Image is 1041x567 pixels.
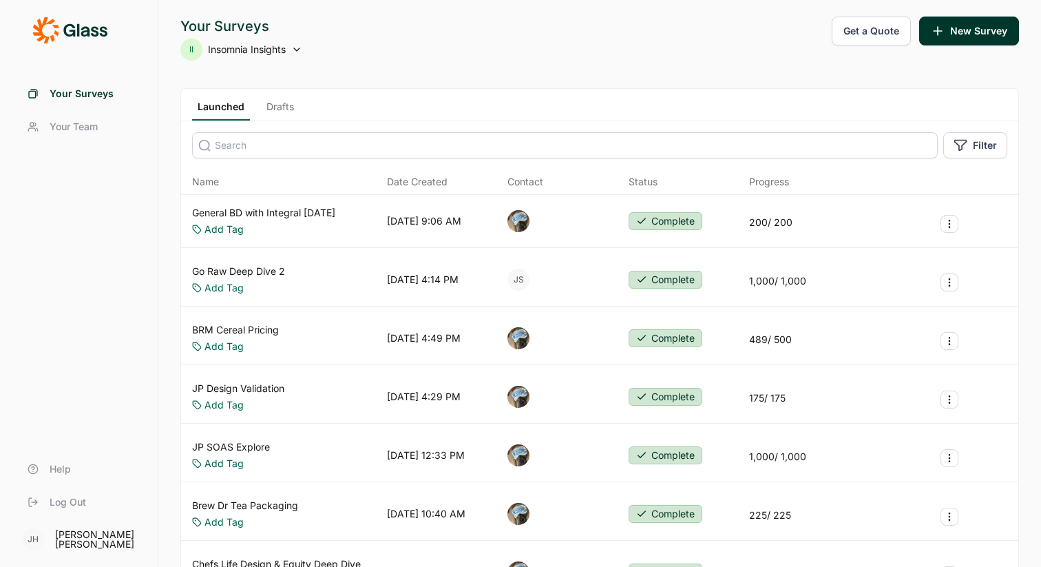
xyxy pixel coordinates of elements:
[507,503,529,525] img: ocn8z7iqvmiiaveqkfqd.png
[507,444,529,466] img: ocn8z7iqvmiiaveqkfqd.png
[192,382,284,395] a: JP Design Validation
[749,216,792,229] div: 200 / 200
[261,100,299,121] a: Drafts
[940,332,958,350] button: Survey Actions
[192,499,298,513] a: Brew Dr Tea Packaging
[629,271,702,289] button: Complete
[940,391,958,409] button: Survey Actions
[208,43,286,56] span: Insomnia Insights
[387,214,461,228] div: [DATE] 9:06 AM
[192,132,938,158] input: Search
[940,508,958,526] button: Survey Actions
[507,269,529,291] div: JS
[943,132,1007,158] button: Filter
[192,206,335,220] a: General BD with Integral [DATE]
[973,138,997,152] span: Filter
[749,508,791,522] div: 225 / 225
[749,175,789,189] div: Progress
[50,120,98,134] span: Your Team
[749,333,792,347] div: 489 / 500
[204,223,244,236] a: Add Tag
[832,17,911,45] button: Get a Quote
[192,100,250,121] a: Launched
[507,210,529,232] img: ocn8z7iqvmiiaveqkfqd.png
[507,386,529,408] img: ocn8z7iqvmiiaveqkfqd.png
[192,265,285,278] a: Go Raw Deep Dive 2
[940,215,958,233] button: Survey Actions
[940,274,958,291] button: Survey Actions
[387,273,459,287] div: [DATE] 4:14 PM
[507,327,529,349] img: ocn8z7iqvmiiaveqkfqd.png
[50,462,71,476] span: Help
[204,340,244,353] a: Add Tag
[387,175,448,189] span: Date Created
[629,388,702,406] button: Complete
[192,440,270,454] a: JP SOAS Explore
[940,449,958,467] button: Survey Actions
[629,446,702,464] button: Complete
[507,175,543,189] div: Contact
[387,449,465,462] div: [DATE] 12:33 PM
[22,528,44,550] div: JH
[204,515,244,529] a: Add Tag
[387,507,465,521] div: [DATE] 10:40 AM
[387,390,461,404] div: [DATE] 4:29 PM
[749,450,806,464] div: 1,000 / 1,000
[629,175,658,189] div: Status
[749,274,806,288] div: 1,000 / 1,000
[50,87,114,101] span: Your Surveys
[204,398,244,412] a: Add Tag
[204,281,244,295] a: Add Tag
[180,17,302,36] div: Your Surveys
[629,329,702,347] button: Complete
[55,530,141,549] div: [PERSON_NAME] [PERSON_NAME]
[919,17,1019,45] button: New Survey
[50,495,86,509] span: Log Out
[192,175,219,189] span: Name
[192,323,279,337] a: BRM Cereal Pricing
[204,457,244,471] a: Add Tag
[629,212,702,230] button: Complete
[180,39,202,61] div: II
[629,505,702,523] button: Complete
[387,331,461,345] div: [DATE] 4:49 PM
[749,391,786,405] div: 175 / 175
